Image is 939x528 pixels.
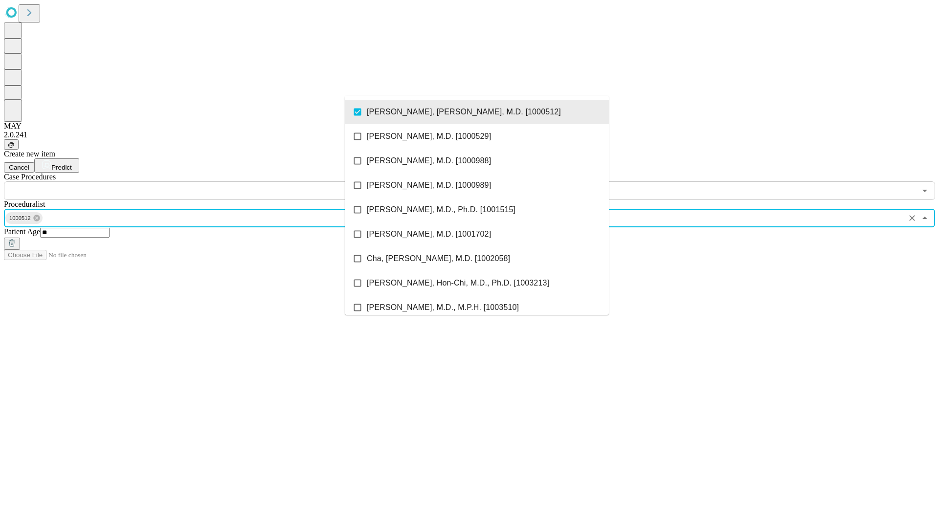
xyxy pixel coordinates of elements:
[9,164,29,171] span: Cancel
[8,141,15,148] span: @
[367,106,561,118] span: [PERSON_NAME], [PERSON_NAME], M.D. [1000512]
[4,150,55,158] span: Create new item
[4,200,45,208] span: Proceduralist
[51,164,71,171] span: Predict
[34,158,79,173] button: Predict
[367,277,549,289] span: [PERSON_NAME], Hon-Chi, M.D., Ph.D. [1003213]
[4,173,56,181] span: Scheduled Procedure
[367,204,515,216] span: [PERSON_NAME], M.D., Ph.D. [1001515]
[4,162,34,173] button: Cancel
[5,212,43,224] div: 1000512
[4,122,935,131] div: MAY
[5,213,35,224] span: 1000512
[4,139,19,150] button: @
[918,211,932,225] button: Close
[4,131,935,139] div: 2.0.241
[367,253,510,264] span: Cha, [PERSON_NAME], M.D. [1002058]
[4,227,40,236] span: Patient Age
[367,228,491,240] span: [PERSON_NAME], M.D. [1001702]
[367,179,491,191] span: [PERSON_NAME], M.D. [1000989]
[367,131,491,142] span: [PERSON_NAME], M.D. [1000529]
[367,155,491,167] span: [PERSON_NAME], M.D. [1000988]
[918,184,932,198] button: Open
[367,302,519,313] span: [PERSON_NAME], M.D., M.P.H. [1003510]
[905,211,919,225] button: Clear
